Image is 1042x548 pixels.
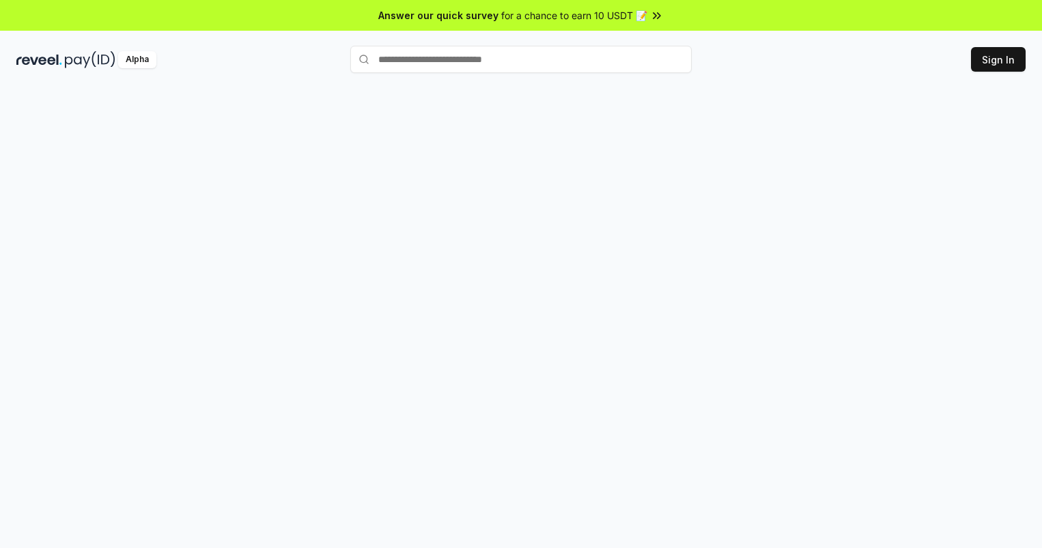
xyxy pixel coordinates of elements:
span: Answer our quick survey [378,8,498,23]
div: Alpha [118,51,156,68]
img: pay_id [65,51,115,68]
button: Sign In [971,47,1026,72]
img: reveel_dark [16,51,62,68]
span: for a chance to earn 10 USDT 📝 [501,8,647,23]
